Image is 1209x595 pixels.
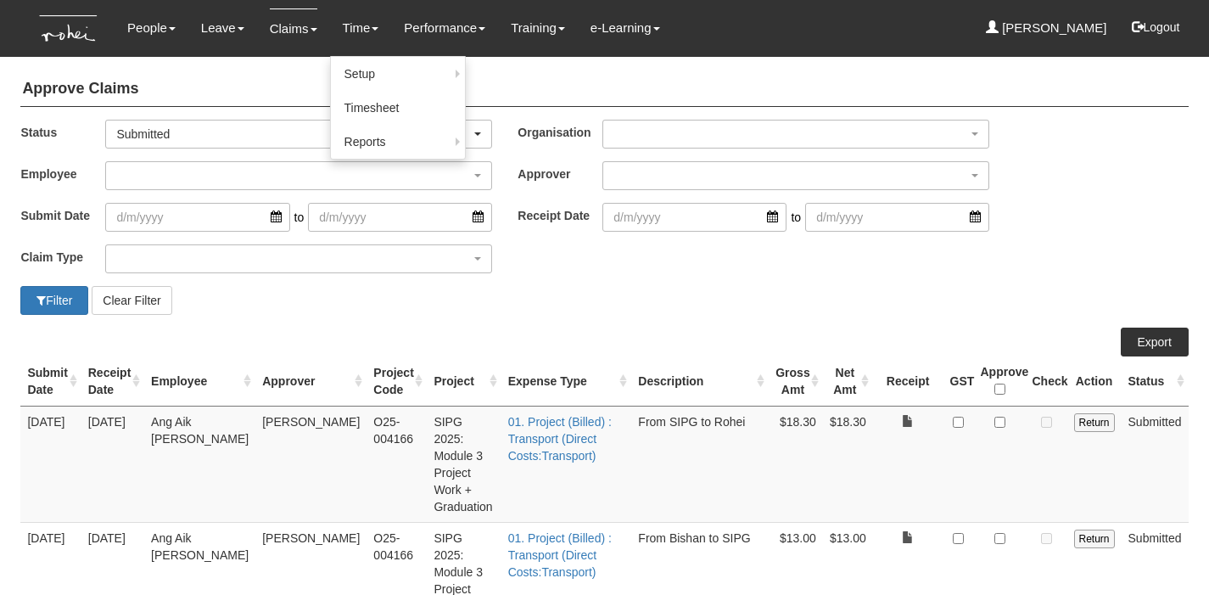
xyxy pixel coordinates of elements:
a: People [127,8,176,48]
th: Action [1067,356,1122,407]
a: Performance [404,8,485,48]
td: [DATE] [20,406,81,522]
a: Leave [201,8,244,48]
input: Return [1074,413,1115,432]
th: Project Code : activate to sort column ascending [367,356,427,407]
a: 01. Project (Billed) : Transport (Direct Costs:Transport) [508,415,612,463]
th: Gross Amt : activate to sort column ascending [769,356,823,407]
button: Filter [20,286,88,315]
td: Submitted [1122,406,1189,522]
a: Claims [270,8,317,48]
a: 01. Project (Billed) : Transport (Direct Costs:Transport) [508,531,612,579]
button: Clear Filter [92,286,171,315]
th: Employee : activate to sort column ascending [144,356,255,407]
td: $18.30 [823,406,873,522]
label: Submit Date [20,203,105,227]
input: d/m/yyyy [105,203,289,232]
input: d/m/yyyy [308,203,492,232]
th: Project : activate to sort column ascending [427,356,501,407]
label: Claim Type [20,244,105,269]
label: Organisation [518,120,602,144]
input: d/m/yyyy [602,203,786,232]
input: d/m/yyyy [805,203,989,232]
td: From SIPG to Rohei [631,406,769,522]
a: Export [1121,328,1189,356]
iframe: chat widget [1138,527,1192,578]
th: Submit Date : activate to sort column ascending [20,356,81,407]
td: [DATE] [81,406,144,522]
label: Status [20,120,105,144]
span: to [786,203,805,232]
th: Status : activate to sort column ascending [1122,356,1189,407]
div: Submitted [116,126,471,143]
button: Submitted [105,120,492,149]
th: Approver : activate to sort column ascending [255,356,367,407]
td: [PERSON_NAME] [255,406,367,522]
a: [PERSON_NAME] [986,8,1107,48]
th: Approve [974,356,1026,407]
th: Net Amt : activate to sort column ascending [823,356,873,407]
a: Timesheet [331,91,465,125]
td: O25-004166 [367,406,427,522]
label: Approver [518,161,602,186]
a: Time [343,8,379,48]
a: Training [511,8,565,48]
label: Receipt Date [518,203,602,227]
th: Receipt [873,356,943,407]
label: Employee [20,161,105,186]
td: $18.30 [769,406,823,522]
th: Description : activate to sort column ascending [631,356,769,407]
a: Reports [331,125,465,159]
th: Expense Type : activate to sort column ascending [501,356,632,407]
h4: Approve Claims [20,72,1188,107]
span: to [290,203,309,232]
th: Check [1026,356,1067,407]
th: GST [943,356,974,407]
a: Setup [331,57,465,91]
button: Logout [1120,7,1192,48]
input: Return [1074,530,1115,548]
a: e-Learning [591,8,660,48]
td: SIPG 2025: Module 3 Project Work + Graduation [427,406,501,522]
td: Ang Aik [PERSON_NAME] [144,406,255,522]
th: Receipt Date : activate to sort column ascending [81,356,144,407]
